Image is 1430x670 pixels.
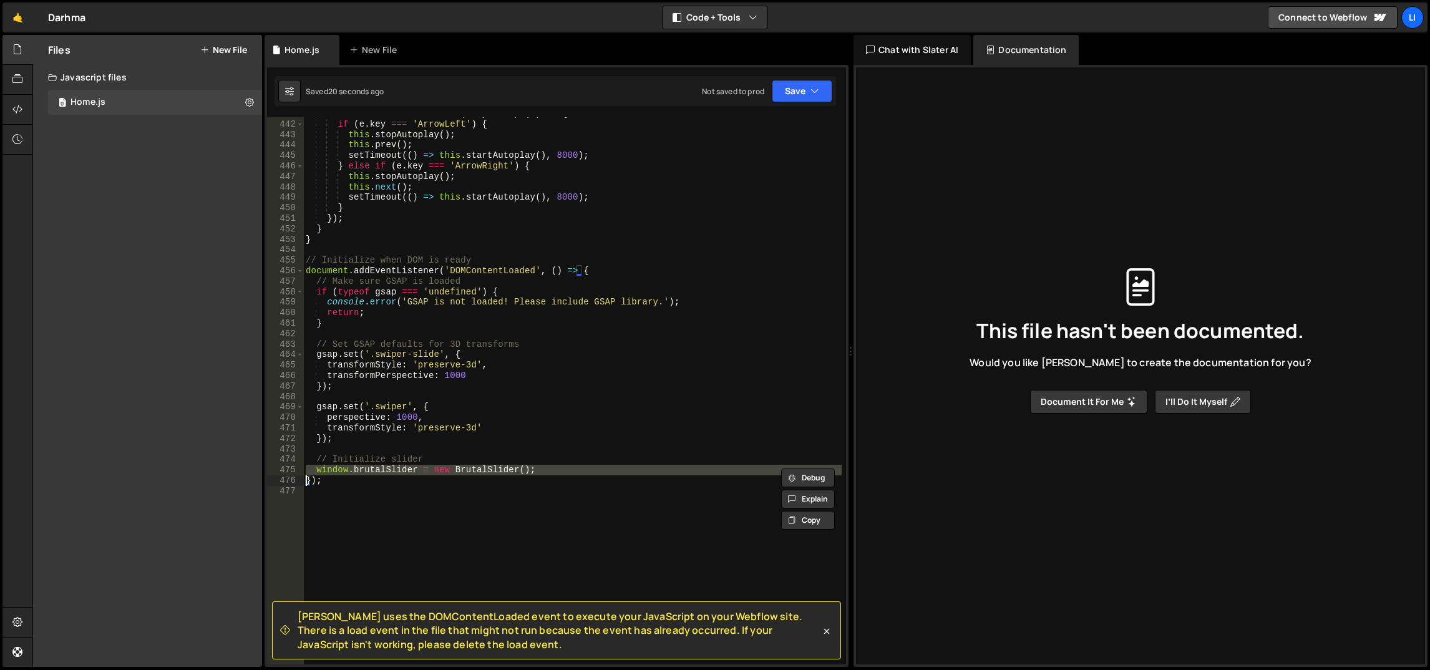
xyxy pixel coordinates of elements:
[48,43,71,57] h2: Files
[267,402,304,412] div: 469
[200,45,247,55] button: New File
[970,356,1311,369] span: Would you like [PERSON_NAME] to create the documentation for you?
[267,349,304,360] div: 464
[702,86,764,97] div: Not saved to prod
[267,412,304,423] div: 470
[267,329,304,339] div: 462
[267,276,304,287] div: 457
[267,308,304,318] div: 460
[267,182,304,193] div: 448
[349,44,402,56] div: New File
[267,392,304,402] div: 468
[267,150,304,161] div: 445
[267,381,304,392] div: 467
[267,287,304,298] div: 458
[267,266,304,276] div: 456
[71,97,105,108] div: Home.js
[267,245,304,255] div: 454
[267,130,304,140] div: 443
[267,423,304,434] div: 471
[267,486,304,497] div: 477
[781,490,835,508] button: Explain
[781,511,835,530] button: Copy
[267,224,304,235] div: 452
[306,86,384,97] div: Saved
[298,609,820,651] span: [PERSON_NAME] uses the DOMContentLoaded event to execute your JavaScript on your Webflow site. Th...
[772,80,832,102] button: Save
[267,444,304,455] div: 473
[267,172,304,182] div: 447
[973,35,1079,65] div: Documentation
[267,297,304,308] div: 459
[976,321,1304,341] span: This file hasn't been documented.
[285,44,319,56] div: Home.js
[663,6,767,29] button: Code + Tools
[267,192,304,203] div: 449
[1155,390,1251,414] button: I’ll do it myself
[267,360,304,371] div: 465
[1030,390,1147,414] button: Document it for me
[267,235,304,245] div: 453
[267,161,304,172] div: 446
[59,99,66,109] span: 0
[267,318,304,329] div: 461
[48,90,262,115] div: 17406/48506.js
[2,2,33,32] a: 🤙
[267,255,304,266] div: 455
[267,434,304,444] div: 472
[267,140,304,150] div: 444
[781,469,835,487] button: Debug
[328,86,384,97] div: 20 seconds ago
[267,213,304,224] div: 451
[1268,6,1398,29] a: Connect to Webflow
[267,454,304,465] div: 474
[267,475,304,486] div: 476
[267,339,304,350] div: 463
[854,35,971,65] div: Chat with Slater AI
[1401,6,1424,29] a: Li
[267,371,304,381] div: 466
[267,465,304,475] div: 475
[48,10,85,25] div: Darhma
[267,119,304,130] div: 442
[267,203,304,213] div: 450
[33,65,262,90] div: Javascript files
